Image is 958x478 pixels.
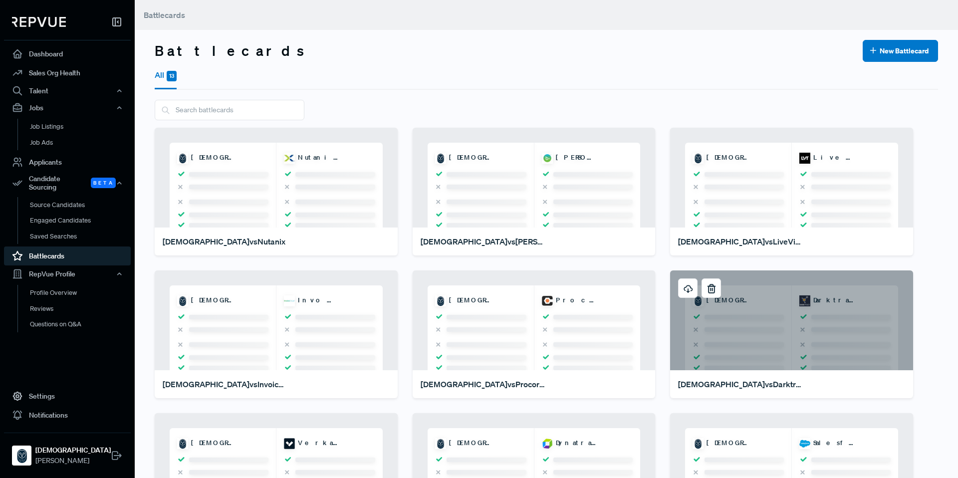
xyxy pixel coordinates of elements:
a: [DEMOGRAPHIC_DATA]vsInvoiceCloud [155,370,398,398]
a: Sales Org Health [4,63,131,82]
a: Source Candidates [17,197,144,213]
a: [DEMOGRAPHIC_DATA]vsNutanix [155,228,398,255]
div: [DEMOGRAPHIC_DATA] vs [PERSON_NAME] [421,236,545,247]
a: New Battlecard [863,45,938,55]
button: New Battlecard [863,40,938,62]
span: Battlecards [144,10,185,20]
a: Applicants [4,153,131,172]
button: Candidate Sourcing Beta [4,172,131,195]
a: Samsara[DEMOGRAPHIC_DATA][PERSON_NAME] [4,433,131,470]
a: Saved Searches [17,229,144,244]
button: RepVue Profile [4,265,131,282]
a: Dashboard [4,44,131,63]
img: Samsara [14,448,30,464]
span: 13 [167,71,177,81]
span: Beta [91,178,116,188]
a: Job Listings [17,119,144,135]
a: Reviews [17,301,144,317]
strong: [DEMOGRAPHIC_DATA] [35,445,111,456]
a: [DEMOGRAPHIC_DATA]vsDarktrace [670,370,913,398]
div: [DEMOGRAPHIC_DATA] vs InvoiceCloud [163,379,287,390]
button: All [155,62,177,89]
span: [PERSON_NAME] [35,456,111,466]
a: Battlecards [4,246,131,265]
a: Settings [4,387,131,406]
a: Notifications [4,406,131,425]
h3: Battlecards [155,42,313,59]
div: Candidate Sourcing [4,172,131,195]
div: [DEMOGRAPHIC_DATA] vs Darktrace [678,379,803,390]
a: [DEMOGRAPHIC_DATA]vsLiveView Technologies [670,228,913,255]
button: Jobs [4,99,131,116]
div: [DEMOGRAPHIC_DATA] vs Nutanix [163,236,285,247]
div: [DEMOGRAPHIC_DATA] vs LiveView Technologies [678,236,803,247]
a: [DEMOGRAPHIC_DATA]vs[PERSON_NAME] [413,228,656,255]
a: [DEMOGRAPHIC_DATA]vsProcore Technologies [413,370,656,398]
div: [DEMOGRAPHIC_DATA] vs Procore Technologies [421,379,545,390]
button: Talent [4,82,131,99]
a: Profile Overview [17,285,144,301]
a: Questions on Q&A [17,316,144,332]
a: Job Ads [17,135,144,151]
input: Search battlecards [155,100,304,120]
img: RepVue [12,17,66,27]
a: Engaged Candidates [17,213,144,229]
